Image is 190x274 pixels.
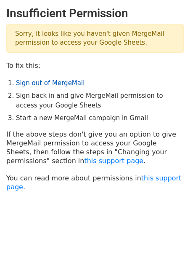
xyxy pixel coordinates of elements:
li: Sign back in and give MergeMail permission to access your Google Sheets [16,91,184,110]
li: Start a new MergeMail campaign in Gmail [16,113,184,123]
a: Sign out of MergeMail [16,79,84,87]
h2: Insufficient Permission [6,6,184,21]
p: To fix this: [6,61,184,70]
p: Sorry, it looks like you haven't given MergeMail permission to access your Google Sheets. [6,24,184,53]
a: this support page [84,157,143,165]
p: If the above steps don't give you an option to give MergeMail permission to access your Google Sh... [6,130,184,165]
a: this support page [6,174,182,191]
iframe: Chat Widget [148,234,190,274]
p: You can read more about permissions in . [6,174,184,191]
